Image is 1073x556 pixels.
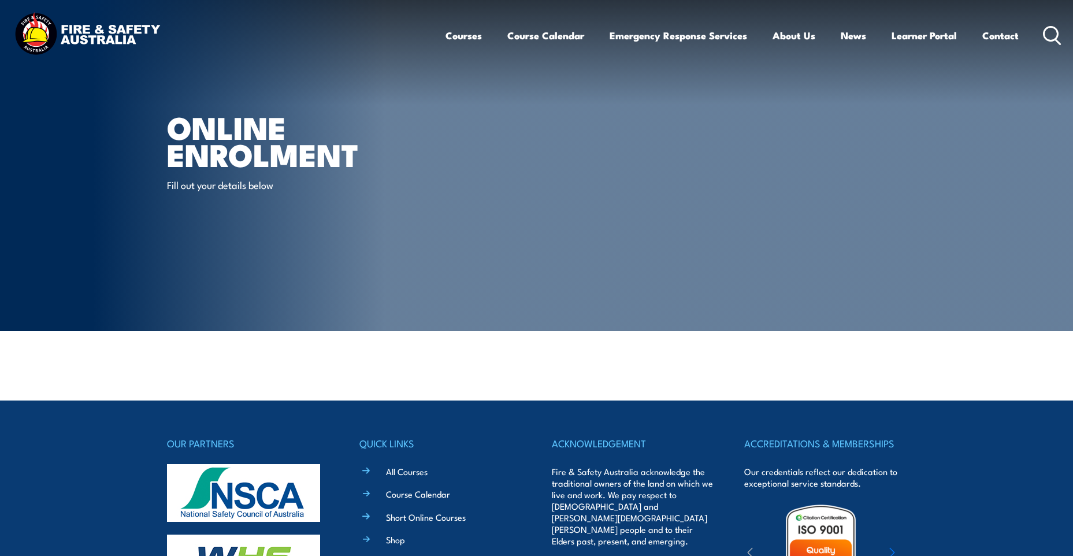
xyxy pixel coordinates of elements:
a: Course Calendar [386,488,450,500]
h4: ACKNOWLEDGEMENT [552,435,714,451]
img: nsca-logo-footer [167,464,320,522]
a: Shop [386,533,405,546]
a: Learner Portal [892,20,957,51]
p: Fire & Safety Australia acknowledge the traditional owners of the land on which we live and work.... [552,466,714,547]
h4: OUR PARTNERS [167,435,329,451]
a: Courses [445,20,482,51]
h4: ACCREDITATIONS & MEMBERSHIPS [744,435,906,451]
a: About Us [773,20,815,51]
h4: QUICK LINKS [359,435,521,451]
a: News [841,20,866,51]
a: Contact [982,20,1019,51]
a: Course Calendar [507,20,584,51]
a: Emergency Response Services [610,20,747,51]
p: Fill out your details below [167,178,378,191]
p: Our credentials reflect our dedication to exceptional service standards. [744,466,906,489]
h1: Online Enrolment [167,113,452,167]
a: Short Online Courses [386,511,466,523]
a: All Courses [386,465,428,477]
